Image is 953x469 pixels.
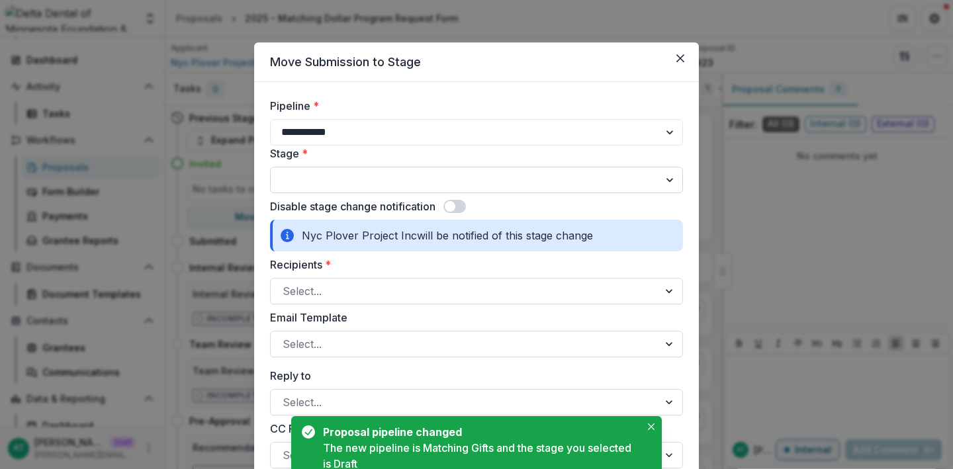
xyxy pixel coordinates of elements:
button: Close [643,419,659,435]
div: Nyc Plover Project Inc will be notified of this stage change [270,220,683,251]
label: Disable stage change notification [270,198,435,214]
label: CC Recipients [270,421,675,437]
label: Recipients [270,257,675,273]
label: Stage [270,146,675,161]
div: Proposal pipeline changed [323,424,635,440]
label: Pipeline [270,98,675,114]
header: Move Submission to Stage [254,42,699,82]
button: Close [670,48,691,69]
label: Reply to [270,368,675,384]
label: Email Template [270,310,675,325]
